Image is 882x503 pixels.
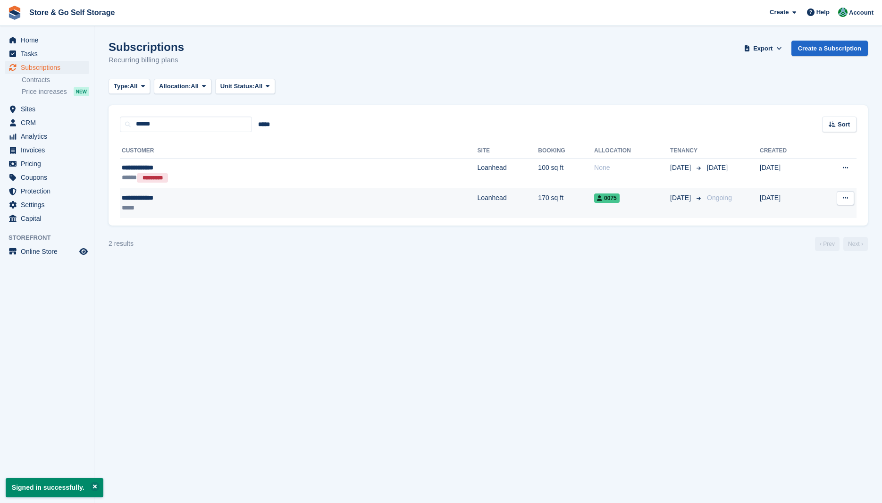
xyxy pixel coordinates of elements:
[538,158,594,188] td: 100 sq ft
[109,79,150,94] button: Type: All
[74,87,89,96] div: NEW
[21,116,77,129] span: CRM
[770,8,789,17] span: Create
[815,237,840,251] a: Previous
[21,184,77,198] span: Protection
[5,198,89,211] a: menu
[8,6,22,20] img: stora-icon-8386f47178a22dfd0bd8f6a31ec36ba5ce8667c1dd55bd0f319d3a0aa187defe.svg
[215,79,275,94] button: Unit Status: All
[21,102,77,116] span: Sites
[21,198,77,211] span: Settings
[25,5,118,20] a: Store & Go Self Storage
[5,47,89,60] a: menu
[670,193,693,203] span: [DATE]
[477,143,538,159] th: Site
[159,82,191,91] span: Allocation:
[838,8,848,17] img: Adeel Hussain
[78,246,89,257] a: Preview store
[5,34,89,47] a: menu
[5,143,89,157] a: menu
[670,163,693,173] span: [DATE]
[5,157,89,170] a: menu
[109,239,134,249] div: 2 results
[21,34,77,47] span: Home
[154,79,211,94] button: Allocation: All
[22,75,89,84] a: Contracts
[670,143,703,159] th: Tenancy
[130,82,138,91] span: All
[5,61,89,74] a: menu
[5,102,89,116] a: menu
[477,188,538,218] td: Loanhead
[5,245,89,258] a: menu
[538,143,594,159] th: Booking
[5,171,89,184] a: menu
[109,41,184,53] h1: Subscriptions
[21,130,77,143] span: Analytics
[707,164,728,171] span: [DATE]
[21,143,77,157] span: Invoices
[5,116,89,129] a: menu
[22,86,89,97] a: Price increases NEW
[813,237,870,251] nav: Page
[843,237,868,251] a: Next
[760,158,815,188] td: [DATE]
[6,478,103,497] p: Signed in successfully.
[191,82,199,91] span: All
[220,82,255,91] span: Unit Status:
[594,143,670,159] th: Allocation
[109,55,184,66] p: Recurring billing plans
[594,193,620,203] span: 0075
[816,8,830,17] span: Help
[22,87,67,96] span: Price increases
[760,188,815,218] td: [DATE]
[760,143,815,159] th: Created
[21,245,77,258] span: Online Store
[849,8,874,17] span: Account
[21,171,77,184] span: Coupons
[255,82,263,91] span: All
[5,184,89,198] a: menu
[477,158,538,188] td: Loanhead
[838,120,850,129] span: Sort
[120,143,477,159] th: Customer
[21,212,77,225] span: Capital
[114,82,130,91] span: Type:
[5,130,89,143] a: menu
[791,41,868,56] a: Create a Subscription
[594,163,670,173] div: None
[21,157,77,170] span: Pricing
[5,212,89,225] a: menu
[8,233,94,243] span: Storefront
[707,194,732,201] span: Ongoing
[753,44,773,53] span: Export
[21,47,77,60] span: Tasks
[538,188,594,218] td: 170 sq ft
[21,61,77,74] span: Subscriptions
[742,41,784,56] button: Export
